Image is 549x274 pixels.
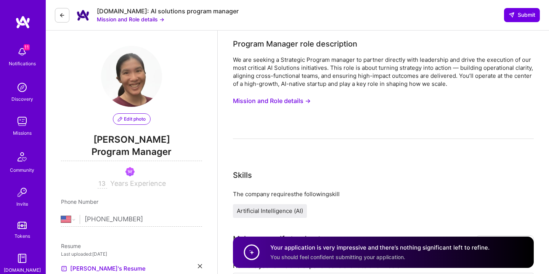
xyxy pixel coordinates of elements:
[13,148,31,166] img: Community
[233,94,311,108] button: Mission and Role details →
[61,134,202,145] span: [PERSON_NAME]
[233,169,252,181] div: Skills
[101,46,162,107] img: User Avatar
[13,129,32,137] div: Missions
[14,232,30,240] div: Tokens
[270,254,405,260] span: You should feel confident submitting your application.
[85,208,202,230] input: +1 (000) 000-0000
[10,166,34,174] div: Community
[233,38,357,50] div: Program Manager role description
[59,12,65,18] i: icon LeftArrowDark
[125,167,135,176] img: Been on Mission
[110,179,166,187] span: Years Experience
[61,145,202,161] span: Program Manager
[113,113,151,125] button: Edit photo
[97,15,164,23] button: Mission and Role details →
[14,251,30,266] img: guide book
[75,8,91,23] img: Company Logo
[18,222,27,229] img: tokens
[16,200,28,208] div: Invite
[14,114,30,129] img: teamwork
[97,7,239,15] div: [DOMAIN_NAME]: AI solutions program manager
[198,264,202,268] i: icon Close
[14,80,30,95] img: discovery
[98,179,107,189] input: XX
[118,116,146,122] span: Edit photo
[233,233,321,245] div: Make yourself stand out
[11,95,33,103] div: Discovery
[504,8,540,22] button: Submit
[61,266,67,272] img: Resume
[14,44,30,60] img: bell
[233,56,534,88] div: We are seeking a Strategic Program manager to partner directly with leadership and drive the exec...
[476,235,534,251] div: How to stand out
[118,117,122,121] i: icon PencilPurple
[61,250,202,258] div: Last uploaded: [DATE]
[270,243,490,251] h4: Your application is very impressive and there’s nothing significant left to refine.
[61,198,98,205] span: Phone Number
[237,207,303,214] span: Artificial Intelligence (AI)
[61,264,146,273] a: [PERSON_NAME]'s Resume
[9,60,36,68] div: Notifications
[509,11,535,19] span: Submit
[509,12,515,18] i: icon SendLight
[4,266,41,274] div: [DOMAIN_NAME]
[24,44,30,50] span: 11
[61,243,81,249] span: Resume
[14,185,30,200] img: Invite
[15,15,30,29] img: logo
[233,190,534,198] div: The company requires the following skill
